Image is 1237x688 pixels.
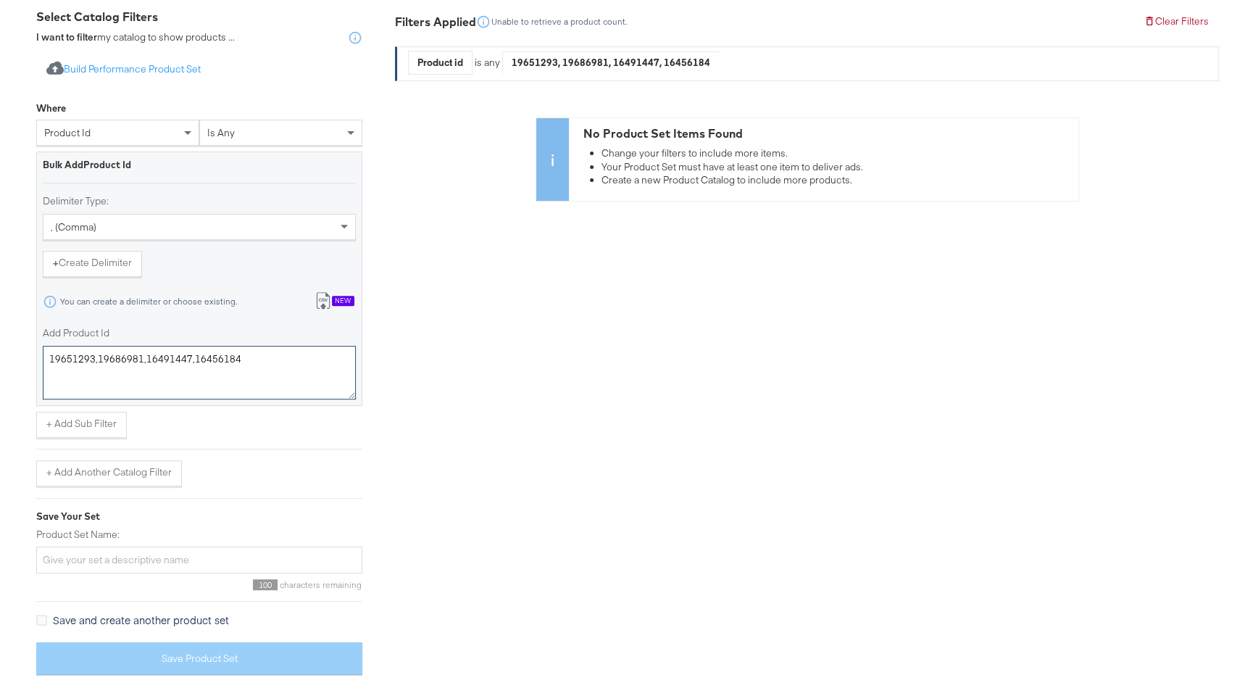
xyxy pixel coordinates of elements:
[53,613,229,627] span: Save and create another product set
[59,297,238,307] div: You can create a delimiter or choose existing.
[36,9,362,25] div: Select Catalog Filters
[472,56,502,70] div: is any
[332,296,354,306] div: New
[43,346,356,399] textarea: 19651293,19686981,16491447,16456184
[207,126,235,139] span: is any
[601,160,1071,174] li: Your Product Set must have at least one item to deliver ads.
[36,412,127,438] button: + Add Sub Filter
[253,579,278,590] span: 100
[43,158,356,172] div: Bulk Add Product Id
[395,14,476,30] div: Filters Applied
[409,51,472,74] div: Product id
[51,220,96,233] span: , (comma)
[601,146,1071,160] li: Change your filters to include more items.
[43,194,356,208] label: Delimiter Type:
[53,256,59,270] strong: +
[36,57,211,83] button: Build Performance Product Set
[583,125,1071,142] div: No Product Set Items Found
[36,579,362,590] div: characters remaining
[36,510,362,523] div: Save Your Set
[43,251,142,277] button: +Create Delimiter
[43,326,356,340] label: Add Product Id
[503,51,719,73] div: 19651293, 19686981, 16491447, 16456184
[36,30,235,45] div: my catalog to show products ...
[491,17,628,27] div: Unable to retrieve a product count.
[304,289,365,315] button: New
[36,460,182,486] button: + Add Another Catalog Filter
[601,173,1071,187] li: Create a new Product Catalog to include more products.
[36,547,362,573] input: Give your set a descriptive name
[44,126,91,139] span: product id
[36,30,97,43] strong: I want to filter
[1133,9,1219,35] button: Clear Filters
[36,101,66,115] div: Where
[36,528,362,542] label: Product Set Name:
